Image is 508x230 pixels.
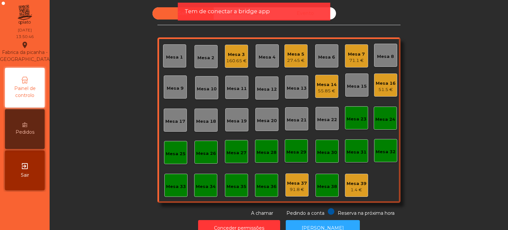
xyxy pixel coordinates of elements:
[257,149,276,156] div: Mesa 28
[376,149,396,155] div: Mesa 32
[167,85,184,92] div: Mesa 9
[257,183,276,190] div: Mesa 36
[226,58,247,64] div: 160.65 €
[21,162,29,170] i: exit_to_app
[227,183,246,190] div: Mesa 35
[347,187,366,193] div: 1.4 €
[317,183,337,190] div: Mesa 38
[376,80,396,87] div: Mesa 16
[287,117,307,123] div: Mesa 21
[287,85,307,92] div: Mesa 13
[287,51,305,58] div: Mesa 5
[166,183,186,190] div: Mesa 33
[227,118,247,124] div: Mesa 19
[287,186,307,193] div: 91.8 €
[347,116,366,122] div: Mesa 23
[251,210,273,216] span: A chamar
[348,51,365,58] div: Mesa 7
[347,149,366,156] div: Mesa 31
[318,54,335,61] div: Mesa 6
[317,149,337,156] div: Mesa 30
[347,180,366,187] div: Mesa 39
[287,57,305,64] div: 27.45 €
[347,83,367,90] div: Mesa 15
[21,41,29,49] i: location_on
[257,117,277,124] div: Mesa 20
[226,51,247,58] div: Mesa 3
[196,183,216,190] div: Mesa 34
[165,118,185,125] div: Mesa 17
[7,85,43,99] span: Painel de controlo
[227,150,246,156] div: Mesa 27
[197,86,217,92] div: Mesa 10
[377,53,394,60] div: Mesa 8
[287,180,307,187] div: Mesa 37
[16,34,34,40] div: 13:50:46
[286,210,324,216] span: Pedindo a conta
[152,7,214,20] div: Sala
[259,54,275,61] div: Mesa 4
[17,3,33,26] img: qpiato
[338,210,395,216] span: Reserva na próxima hora
[317,88,337,94] div: 55.85 €
[227,85,247,92] div: Mesa 11
[375,116,395,123] div: Mesa 24
[18,27,32,33] div: [DATE]
[197,55,214,61] div: Mesa 2
[196,118,216,125] div: Mesa 18
[317,81,337,88] div: Mesa 14
[16,129,34,136] span: Pedidos
[348,57,365,64] div: 71.1 €
[376,86,396,93] div: 51.5 €
[257,86,277,93] div: Mesa 12
[166,54,183,61] div: Mesa 1
[286,149,306,156] div: Mesa 29
[196,150,216,157] div: Mesa 26
[166,151,186,157] div: Mesa 25
[317,116,337,123] div: Mesa 22
[185,7,270,16] span: Tem de conectar a bridge app
[21,172,29,179] span: Sair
